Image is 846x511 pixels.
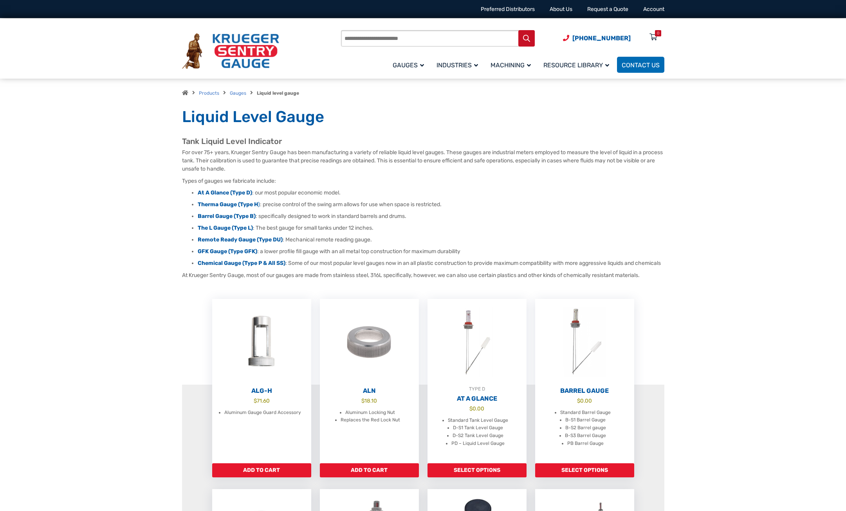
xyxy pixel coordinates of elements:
[437,61,478,69] span: Industries
[550,6,572,13] a: About Us
[428,385,527,393] div: TYPE D
[617,57,664,73] a: Contact Us
[543,61,609,69] span: Resource Library
[565,416,606,424] li: B-S1 Barrel Gauge
[212,299,311,463] a: ALG-H $71.60 Aluminum Gauge Guard Accessory
[182,33,279,69] img: Krueger Sentry Gauge
[212,463,311,477] a: Add to cart: “ALG-H”
[230,90,246,96] a: Gauges
[535,387,634,395] h2: Barrel Gauge
[182,148,664,173] p: For over 75+ years, Krueger Sentry Gauge has been manufacturing a variety of reliable liquid leve...
[469,405,484,412] bdi: 0.00
[428,299,527,463] a: TYPE DAt A Glance $0.00 Standard Tank Level Gauge D-S1 Tank Level Gauge D-S2 Tank Level Gauge PD ...
[257,90,299,96] strong: Liquid level gauge
[198,259,664,267] li: : Some of our most popular level gauges now in an all plastic construction to provide maximum com...
[428,299,527,385] img: At A Glance
[198,212,664,220] li: : specifically designed to work in standard barrels and drums.
[657,30,659,36] div: 0
[565,432,606,440] li: B-S3 Barrel Gauge
[539,56,617,74] a: Resource Library
[388,56,432,74] a: Gauges
[453,432,503,440] li: D-S2 Tank Level Gauge
[345,409,395,417] li: Aluminum Locking Nut
[563,33,631,43] a: Phone Number (920) 434-8860
[643,6,664,13] a: Account
[393,61,424,69] span: Gauges
[448,417,508,425] li: Standard Tank Level Gauge
[428,463,527,477] a: Add to cart: “At A Glance”
[341,416,400,424] li: Replaces the Red Lock Nut
[451,440,505,448] li: PD – Liquid Level Gauge
[486,56,539,74] a: Machining
[577,398,580,404] span: $
[320,299,419,385] img: ALN
[320,463,419,477] a: Add to cart: “ALN”
[572,34,631,42] span: [PHONE_NUMBER]
[622,61,660,69] span: Contact Us
[560,409,611,417] li: Standard Barrel Gauge
[198,236,664,244] li: : Mechanical remote reading gauge.
[361,398,364,404] span: $
[198,248,664,255] li: : a lower profile fill gauge with an all metal top construction for maximum durability
[432,56,486,74] a: Industries
[535,463,634,477] a: Add to cart: “Barrel Gauge”
[198,189,252,196] a: At A Glance (Type D)
[198,236,283,243] a: Remote Ready Gauge (Type DU)
[361,398,377,404] bdi: 18.10
[254,398,257,404] span: $
[182,107,664,127] h1: Liquid Level Gauge
[469,405,473,412] span: $
[198,224,664,232] li: : The best gauge for small tanks under 12 inches.
[198,201,258,208] strong: Therma Gauge (Type H
[491,61,531,69] span: Machining
[481,6,535,13] a: Preferred Distributors
[182,137,664,146] h2: Tank Liquid Level Indicator
[535,299,634,463] a: Barrel Gauge $0.00 Standard Barrel Gauge B-S1 Barrel Gauge B-S2 Barrel gauge B-S3 Barrel Gauge PB...
[320,299,419,463] a: ALN $18.10 Aluminum Locking Nut Replaces the Red Lock Nut
[198,248,257,255] a: GFK Gauge (Type GFK)
[587,6,628,13] a: Request a Quote
[198,201,664,209] li: : precise control of the swing arm allows for use when space is restricted.
[182,177,664,185] p: Types of gauges we fabricate include:
[198,213,256,220] a: Barrel Gauge (Type B)
[199,90,219,96] a: Products
[224,409,301,417] li: Aluminum Gauge Guard Accessory
[212,387,311,395] h2: ALG-H
[577,398,592,404] bdi: 0.00
[198,189,664,197] li: : our most popular economic model.
[198,225,253,231] a: The L Gauge (Type L)
[254,398,270,404] bdi: 71.60
[535,299,634,385] img: Barrel Gauge
[453,424,503,432] li: D-S1 Tank Level Gauge
[567,440,604,448] li: PB Barrel Gauge
[182,271,664,279] p: At Krueger Sentry Gauge, most of our gauges are made from stainless steel, 316L specifically, how...
[212,299,311,385] img: ALG-OF
[428,395,527,403] h2: At A Glance
[565,424,606,432] li: B-S2 Barrel gauge
[320,387,419,395] h2: ALN
[198,201,260,208] a: Therma Gauge (Type H)
[198,260,285,266] a: Chemical Gauge (Type P & All SS)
